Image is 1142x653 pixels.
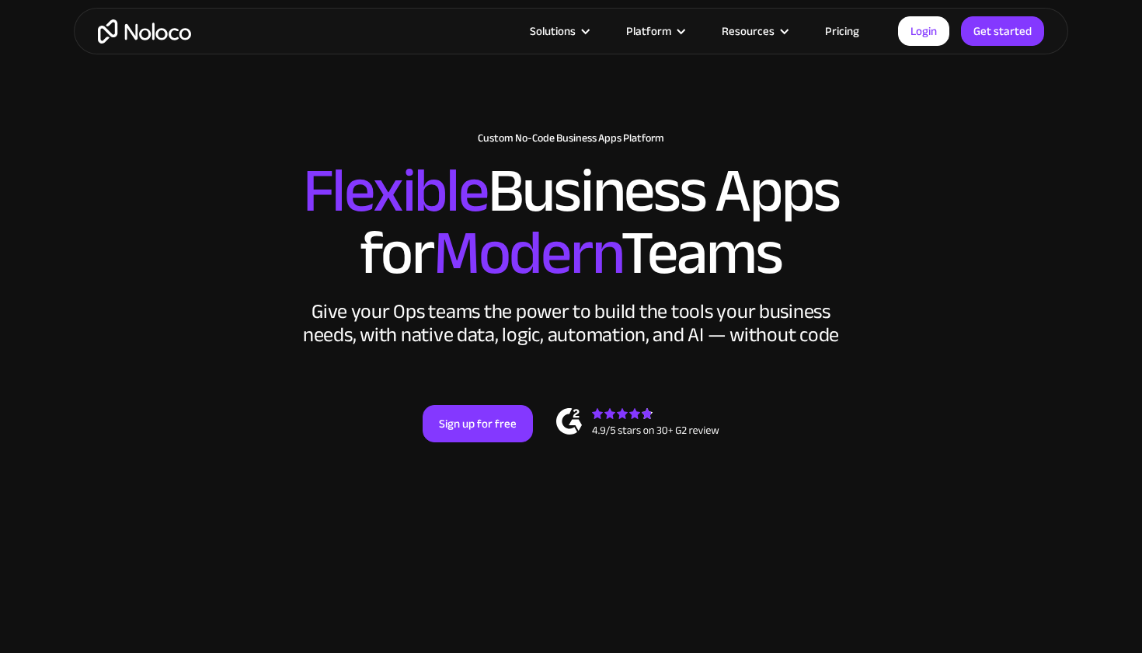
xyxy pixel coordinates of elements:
div: Resources [702,21,806,41]
a: home [98,19,191,44]
span: Flexible [303,133,488,249]
div: Platform [607,21,702,41]
a: Pricing [806,21,879,41]
a: Get started [961,16,1044,46]
div: Solutions [510,21,607,41]
div: Solutions [530,21,576,41]
h1: Custom No-Code Business Apps Platform [89,132,1053,145]
h2: Business Apps for Teams [89,160,1053,285]
div: Give your Ops teams the power to build the tools your business needs, with native data, logic, au... [299,300,843,347]
a: Login [898,16,949,46]
a: Sign up for free [423,405,533,442]
span: Modern [433,195,621,311]
div: Resources [722,21,775,41]
div: Platform [626,21,671,41]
